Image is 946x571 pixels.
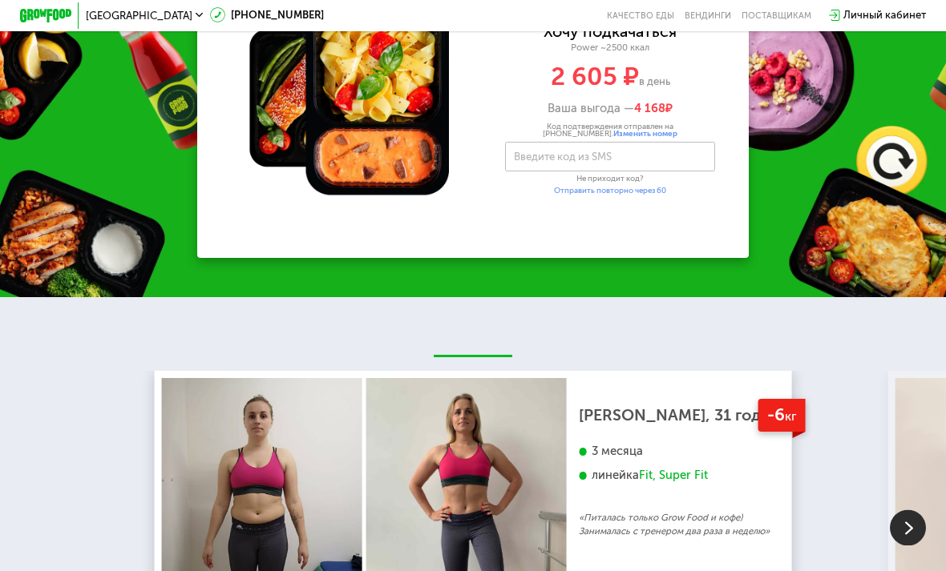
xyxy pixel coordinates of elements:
div: поставщикам [742,10,811,21]
div: Fit, Super Fit [639,468,708,483]
span: 4 168 [634,101,665,115]
span: [GEOGRAPHIC_DATA] [86,10,192,21]
div: Отправить повторно через 60 [505,187,715,195]
div: 3 месяца [579,444,772,459]
div: -6 [758,399,806,432]
span: 2 605 ₽ [551,62,639,91]
div: Ваша выгода — [471,101,749,115]
a: Вендинги [685,10,731,21]
span: в день [639,75,670,87]
div: линейка [579,468,772,483]
span: кг [785,408,796,424]
img: Slide right [890,509,926,545]
div: Не приходит код? [505,175,715,183]
div: Личный кабинет [843,7,926,23]
span: Изменить номер [613,129,677,139]
a: [PHONE_NUMBER] [210,7,324,23]
a: Качество еды [607,10,674,21]
label: Введите код из SMS [514,153,612,160]
div: Код подтверждения отправлен на [PHONE_NUMBER]. [505,123,715,139]
p: «Питалась только Grow Food и кофе) Занималась с тренером два раза в неделю» [579,511,772,537]
div: Power ~2500 ккал [471,42,749,54]
div: [PERSON_NAME], 31 год [579,409,772,422]
span: ₽ [634,101,673,115]
div: Хочу подкачаться [544,25,677,39]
